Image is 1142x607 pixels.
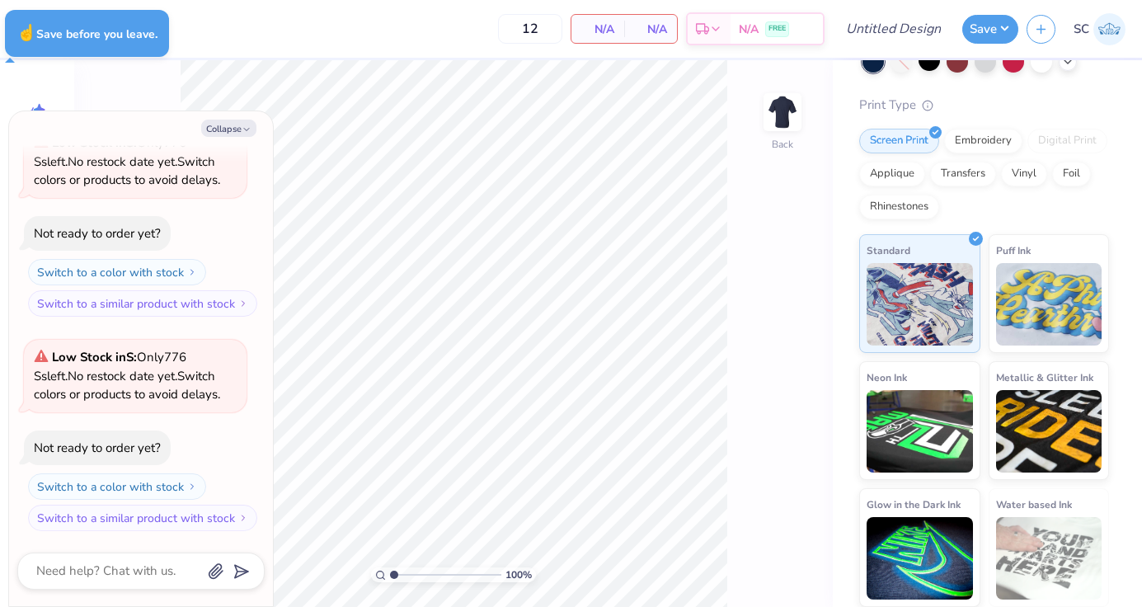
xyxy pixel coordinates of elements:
[867,517,973,600] img: Glow in the Dark Ink
[996,369,1093,386] span: Metallic & Glitter Ink
[833,12,954,45] input: Untitled Design
[68,153,177,170] span: No restock date yet.
[996,242,1031,259] span: Puff Ink
[859,195,939,219] div: Rhinestones
[68,368,177,384] span: No restock date yet.
[772,137,793,152] div: Back
[581,21,614,38] span: N/A
[859,129,939,153] div: Screen Print
[1074,13,1126,45] a: SC
[739,21,759,38] span: N/A
[28,473,206,500] button: Switch to a color with stock
[52,349,137,365] strong: Low Stock in S :
[996,517,1102,600] img: Water based Ink
[634,21,667,38] span: N/A
[28,505,257,531] button: Switch to a similar product with stock
[34,440,161,456] div: Not ready to order yet?
[867,242,910,259] span: Standard
[28,259,206,285] button: Switch to a color with stock
[238,513,248,523] img: Switch to a similar product with stock
[1074,20,1089,39] span: SC
[187,267,197,277] img: Switch to a color with stock
[996,390,1102,473] img: Metallic & Glitter Ink
[962,15,1018,44] button: Save
[996,496,1072,513] span: Water based Ink
[1052,162,1091,186] div: Foil
[34,134,220,188] span: Only 776 Ss left. Switch colors or products to avoid delays.
[1027,129,1107,153] div: Digital Print
[859,162,925,186] div: Applique
[1093,13,1126,45] img: Saraclaire Chiaramonte
[34,225,161,242] div: Not ready to order yet?
[996,263,1102,346] img: Puff Ink
[867,496,961,513] span: Glow in the Dark Ink
[859,96,1109,115] div: Print Type
[505,567,532,582] span: 100 %
[28,290,257,317] button: Switch to a similar product with stock
[766,96,799,129] img: Back
[187,482,197,492] img: Switch to a color with stock
[34,349,220,402] span: Only 776 Ss left. Switch colors or products to avoid delays.
[1001,162,1047,186] div: Vinyl
[867,369,907,386] span: Neon Ink
[867,263,973,346] img: Standard
[867,390,973,473] img: Neon Ink
[201,120,256,137] button: Collapse
[768,23,786,35] span: FREE
[944,129,1022,153] div: Embroidery
[238,299,248,308] img: Switch to a similar product with stock
[498,14,562,44] input: – –
[930,162,996,186] div: Transfers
